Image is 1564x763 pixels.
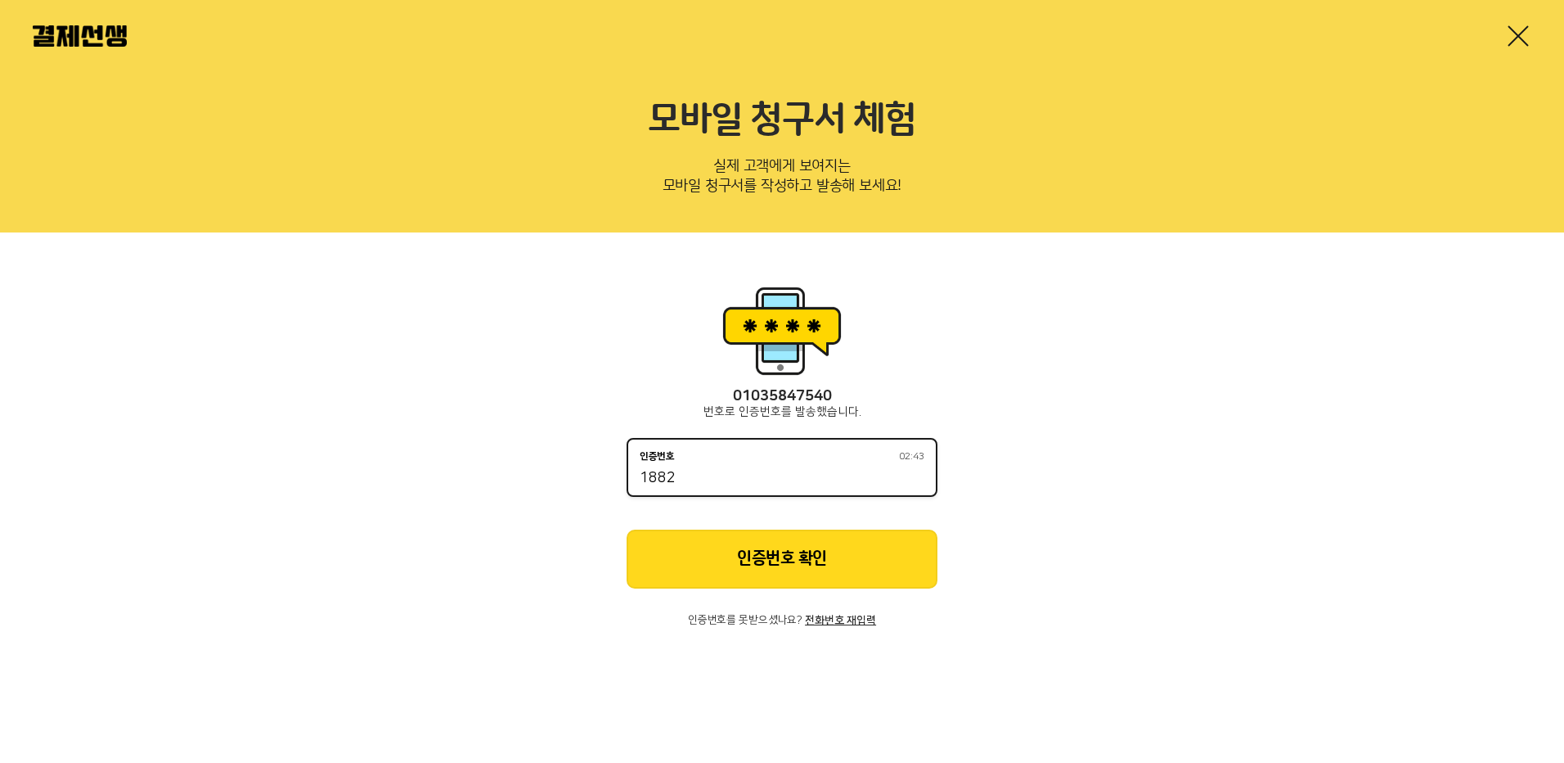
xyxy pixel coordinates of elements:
[640,469,924,489] input: 인증번호02:43
[640,451,675,463] p: 인증번호
[627,405,937,418] p: 번호로 인증번호를 발송했습니다.
[805,615,876,626] button: 전화번호 재입력
[33,98,1531,142] h2: 모바일 청구서 체험
[627,530,937,589] button: 인증번호 확인
[899,452,924,462] span: 02:43
[33,152,1531,206] p: 실제 고객에게 보여지는 모바일 청구서를 작성하고 발송해 보세요!
[717,282,847,380] img: 휴대폰인증 이미지
[627,615,937,626] p: 인증번호를 못받으셨나요?
[627,388,937,405] p: 01035847540
[33,25,127,47] img: 결제선생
